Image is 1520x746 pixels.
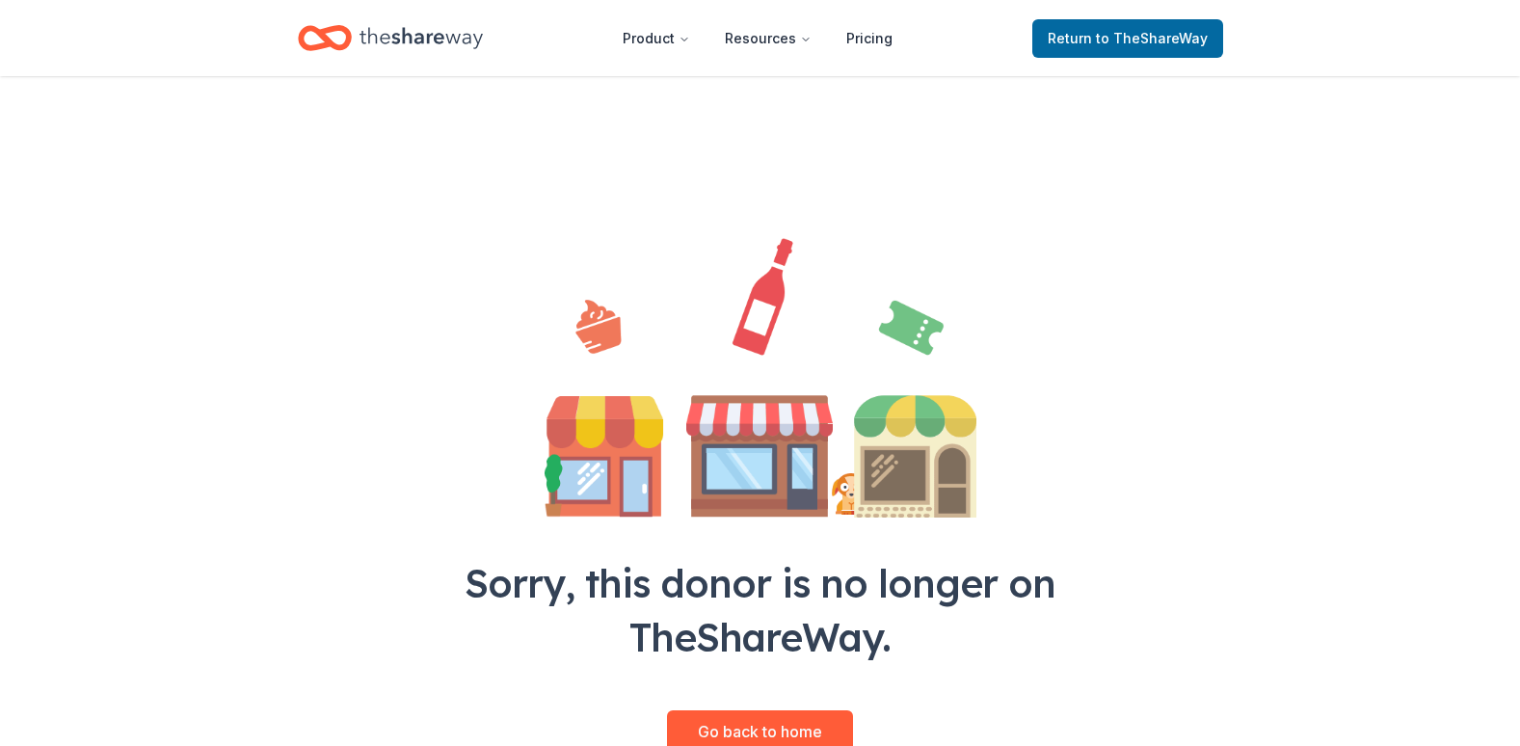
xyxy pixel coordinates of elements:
a: Returnto TheShareWay [1032,19,1223,58]
img: Illustration for landing page [545,238,976,518]
a: Home [298,15,483,61]
button: Resources [709,19,827,58]
button: Product [607,19,706,58]
span: Return [1048,27,1208,50]
a: Pricing [831,19,908,58]
nav: Main [607,15,908,61]
span: to TheShareWay [1096,30,1208,46]
div: Sorry, this donor is no longer on TheShareWay. [421,556,1100,664]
